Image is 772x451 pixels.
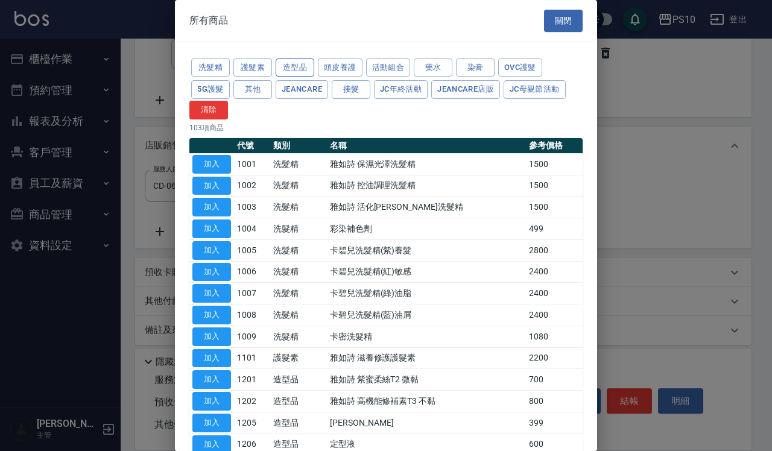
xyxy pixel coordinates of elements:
[270,261,327,283] td: 洗髮精
[276,80,328,99] button: JeanCare
[327,412,526,434] td: [PERSON_NAME]
[276,58,314,77] button: 造型品
[526,369,583,391] td: 700
[526,239,583,261] td: 2800
[192,392,231,411] button: 加入
[270,369,327,391] td: 造型品
[327,218,526,240] td: 彩染補色劑
[234,175,270,197] td: 1002
[234,283,270,304] td: 1007
[270,153,327,175] td: 洗髮精
[526,283,583,304] td: 2400
[234,218,270,240] td: 1004
[234,153,270,175] td: 1001
[233,80,272,99] button: 其他
[327,239,526,261] td: 卡碧兒洗髮精(紫)養髮
[318,58,362,77] button: 頭皮養護
[526,138,583,154] th: 參考價格
[544,10,583,32] button: 關閉
[270,197,327,218] td: 洗髮精
[234,347,270,369] td: 1101
[526,261,583,283] td: 2400
[233,58,272,77] button: 護髮素
[270,391,327,412] td: 造型品
[526,391,583,412] td: 800
[327,261,526,283] td: 卡碧兒洗髮精(紅)敏感
[192,306,231,324] button: 加入
[327,369,526,391] td: 雅如詩 紫蜜柔絲T2 微黏
[270,175,327,197] td: 洗髮精
[327,197,526,218] td: 雅如詩 活化[PERSON_NAME]洗髮精
[234,138,270,154] th: 代號
[234,391,270,412] td: 1202
[192,198,231,216] button: 加入
[234,197,270,218] td: 1003
[526,218,583,240] td: 499
[234,304,270,326] td: 1008
[192,370,231,389] button: 加入
[234,239,270,261] td: 1005
[327,175,526,197] td: 雅如詩 控油調理洗髮精
[192,327,231,346] button: 加入
[191,58,230,77] button: 洗髮精
[327,304,526,326] td: 卡碧兒洗髮精(藍)油屑
[526,175,583,197] td: 1500
[327,347,526,369] td: 雅如詩 滋養修護護髮素
[234,326,270,347] td: 1009
[234,412,270,434] td: 1205
[526,347,583,369] td: 2200
[366,58,411,77] button: 活動組合
[526,412,583,434] td: 399
[270,347,327,369] td: 護髮素
[498,58,542,77] button: OVC護髮
[327,283,526,304] td: 卡碧兒洗髮精(綠)油脂
[192,284,231,303] button: 加入
[526,304,583,326] td: 2400
[192,263,231,282] button: 加入
[270,326,327,347] td: 洗髮精
[192,177,231,195] button: 加入
[431,80,500,99] button: JeanCare店販
[191,80,230,99] button: 5G護髮
[327,326,526,347] td: 卡密洗髮精
[504,80,566,99] button: JC母親節活動
[270,304,327,326] td: 洗髮精
[270,239,327,261] td: 洗髮精
[192,219,231,238] button: 加入
[327,138,526,154] th: 名稱
[234,369,270,391] td: 1201
[192,414,231,432] button: 加入
[374,80,428,99] button: JC年終活動
[332,80,370,99] button: 接髮
[192,349,231,368] button: 加入
[414,58,452,77] button: 藥水
[327,153,526,175] td: 雅如詩 保濕光澤洗髮精
[192,241,231,260] button: 加入
[189,14,228,27] span: 所有商品
[526,197,583,218] td: 1500
[526,153,583,175] td: 1500
[270,283,327,304] td: 洗髮精
[192,155,231,174] button: 加入
[270,412,327,434] td: 造型品
[189,122,583,133] p: 103 項商品
[270,218,327,240] td: 洗髮精
[234,261,270,283] td: 1006
[327,391,526,412] td: 雅如詩 高機能修補素T3 不黏
[270,138,327,154] th: 類別
[189,101,228,119] button: 清除
[526,326,583,347] td: 1080
[456,58,495,77] button: 染膏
